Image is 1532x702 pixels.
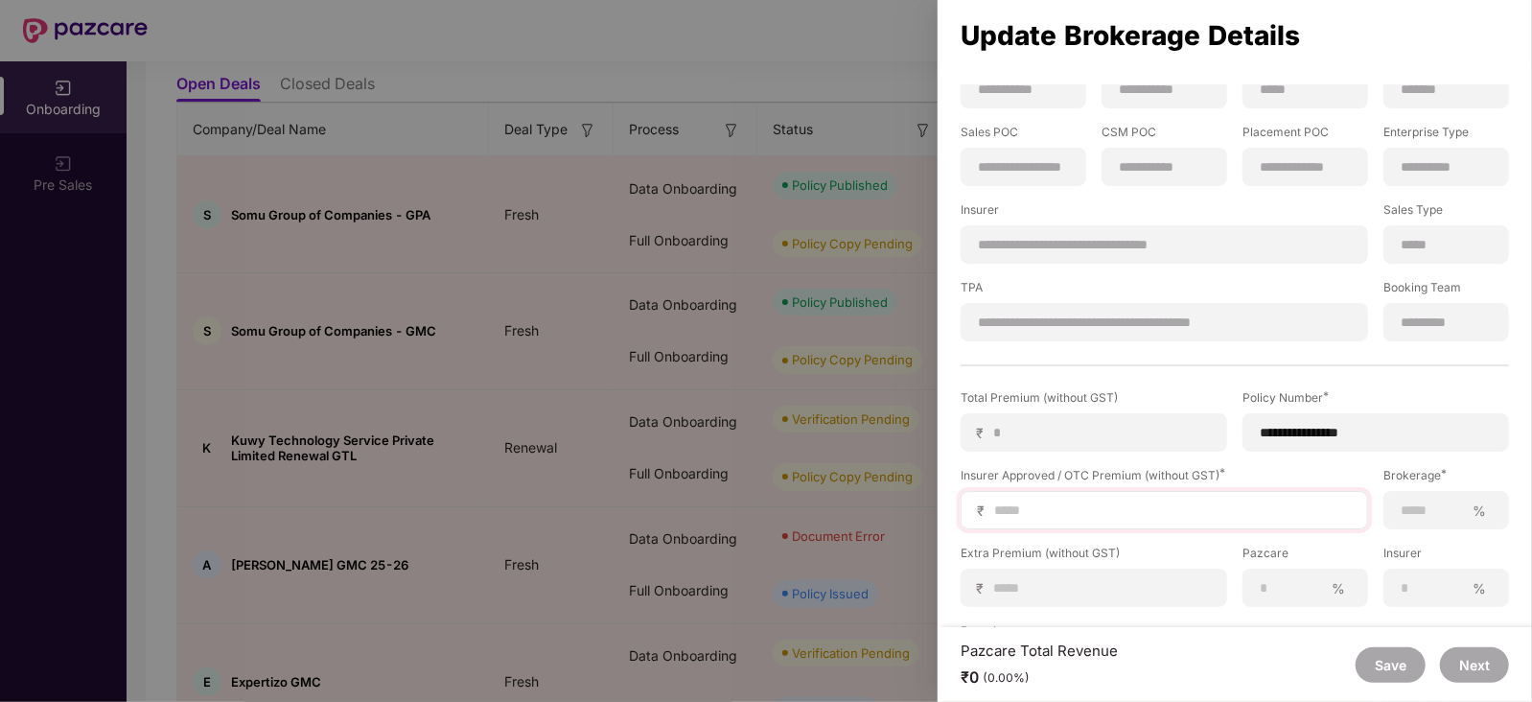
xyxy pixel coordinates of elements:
[977,502,992,520] span: ₹
[961,389,1227,413] label: Total Premium (without GST)
[961,25,1509,46] div: Update Brokerage Details
[976,579,991,597] span: ₹
[1465,502,1494,520] span: %
[1102,124,1227,148] label: CSM POC
[961,467,1368,483] div: Insurer Approved / OTC Premium (without GST)
[1242,389,1509,406] div: Policy Number
[961,622,1509,646] label: Branch
[976,424,991,442] span: ₹
[1383,124,1509,148] label: Enterprise Type
[961,545,1227,569] label: Extra Premium (without GST)
[961,667,1118,688] div: ₹0
[1242,545,1368,569] label: Pazcare
[961,201,1368,225] label: Insurer
[983,670,1030,686] div: (0.00%)
[1383,279,1509,303] label: Booking Team
[1324,579,1353,597] span: %
[1356,647,1426,683] button: Save
[1383,467,1509,483] div: Brokerage
[1383,545,1509,569] label: Insurer
[961,642,1118,660] div: Pazcare Total Revenue
[1465,579,1494,597] span: %
[961,124,1086,148] label: Sales POC
[961,279,1368,303] label: TPA
[1383,201,1509,225] label: Sales Type
[1242,124,1368,148] label: Placement POC
[1440,647,1509,683] button: Next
